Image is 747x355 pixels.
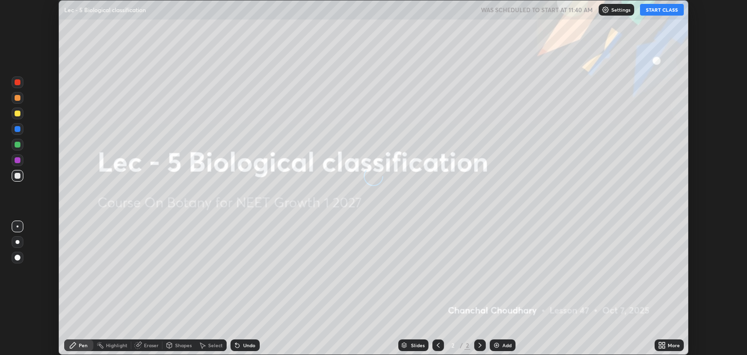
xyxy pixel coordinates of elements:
[493,341,500,349] img: add-slide-button
[208,343,223,348] div: Select
[448,342,458,348] div: 2
[640,4,684,16] button: START CLASS
[464,341,470,350] div: 2
[144,343,159,348] div: Eraser
[175,343,192,348] div: Shapes
[106,343,127,348] div: Highlight
[602,6,609,14] img: class-settings-icons
[481,5,593,14] h5: WAS SCHEDULED TO START AT 11:40 AM
[64,6,146,14] p: Lec - 5 Biological classification
[79,343,88,348] div: Pen
[502,343,512,348] div: Add
[460,342,462,348] div: /
[668,343,680,348] div: More
[411,343,425,348] div: Slides
[243,343,255,348] div: Undo
[611,7,630,12] p: Settings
